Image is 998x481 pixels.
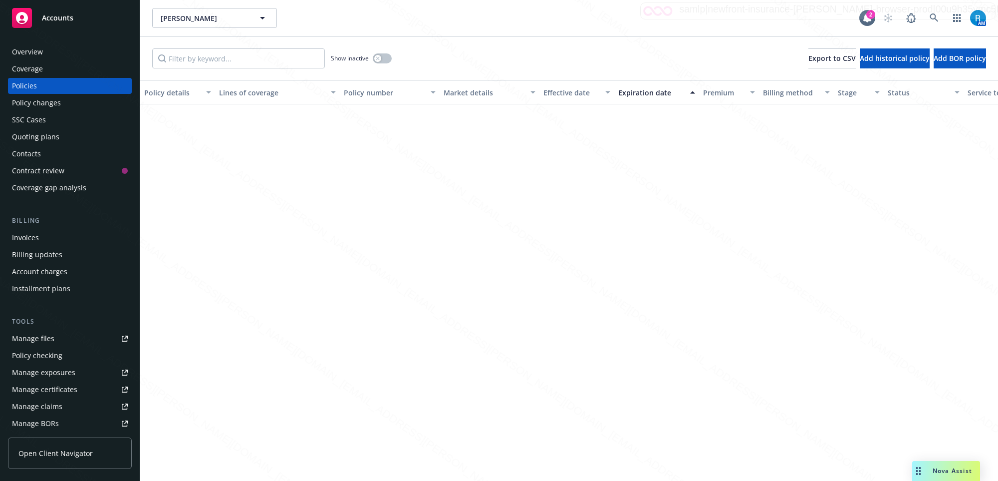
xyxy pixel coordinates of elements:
span: Accounts [42,14,73,22]
span: Nova Assist [933,467,972,475]
button: Add historical policy [860,48,930,68]
div: Manage files [12,331,54,347]
span: Add BOR policy [934,53,986,63]
div: Manage claims [12,399,62,415]
div: Policy details [144,87,200,98]
a: Switch app [947,8,967,28]
div: Contacts [12,146,41,162]
a: Policy checking [8,348,132,364]
a: Policies [8,78,132,94]
button: Status [884,80,964,104]
div: Manage exposures [12,365,75,381]
a: Installment plans [8,281,132,297]
a: Start snowing [878,8,898,28]
span: [PERSON_NAME] [161,13,247,23]
button: [PERSON_NAME] [152,8,277,28]
div: Drag to move [912,461,925,481]
button: Billing method [759,80,834,104]
a: Search [924,8,944,28]
a: Coverage [8,61,132,77]
button: Market details [440,80,539,104]
button: Nova Assist [912,461,980,481]
div: Policy checking [12,348,62,364]
button: Effective date [539,80,614,104]
input: Filter by keyword... [152,48,325,68]
button: Policy number [340,80,440,104]
div: Installment plans [12,281,70,297]
div: Account charges [12,264,67,280]
div: 2 [866,10,875,19]
a: Manage files [8,331,132,347]
div: Premium [703,87,744,98]
div: Status [888,87,949,98]
div: Market details [444,87,524,98]
div: Policies [12,78,37,94]
button: Stage [834,80,884,104]
div: Stage [838,87,869,98]
div: Tools [8,317,132,327]
button: Policy details [140,80,215,104]
div: Overview [12,44,43,60]
a: Policy changes [8,95,132,111]
a: Manage certificates [8,382,132,398]
span: Show inactive [331,54,369,62]
button: Export to CSV [808,48,856,68]
a: Manage BORs [8,416,132,432]
button: Lines of coverage [215,80,340,104]
div: Policy changes [12,95,61,111]
a: Coverage gap analysis [8,180,132,196]
a: Report a Bug [901,8,921,28]
button: Expiration date [614,80,699,104]
a: Quoting plans [8,129,132,145]
button: Premium [699,80,759,104]
div: Coverage gap analysis [12,180,86,196]
a: Manage exposures [8,365,132,381]
a: Invoices [8,230,132,246]
a: Manage claims [8,399,132,415]
a: Billing updates [8,247,132,263]
a: Overview [8,44,132,60]
div: Lines of coverage [219,87,325,98]
div: Invoices [12,230,39,246]
div: Coverage [12,61,43,77]
div: Policy number [344,87,425,98]
div: Expiration date [618,87,684,98]
a: Accounts [8,4,132,32]
a: SSC Cases [8,112,132,128]
div: SSC Cases [12,112,46,128]
div: Contract review [12,163,64,179]
div: Billing [8,216,132,226]
img: photo [970,10,986,26]
a: Contract review [8,163,132,179]
a: Account charges [8,264,132,280]
div: Effective date [543,87,599,98]
div: Manage certificates [12,382,77,398]
span: Open Client Navigator [18,448,93,459]
div: Billing updates [12,247,62,263]
div: Billing method [763,87,819,98]
button: Add BOR policy [934,48,986,68]
span: Add historical policy [860,53,930,63]
span: Export to CSV [808,53,856,63]
div: Manage BORs [12,416,59,432]
div: Quoting plans [12,129,59,145]
a: Contacts [8,146,132,162]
